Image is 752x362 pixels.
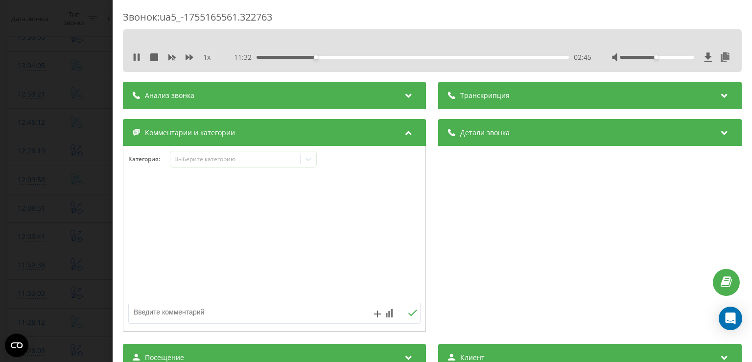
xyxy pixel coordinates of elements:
[145,128,235,138] span: Комментарии и категории
[232,52,257,62] span: - 11:32
[314,55,318,59] div: Accessibility label
[145,91,194,100] span: Анализ звонка
[5,334,28,357] button: Open CMP widget
[128,156,170,163] h4: Категория :
[461,128,510,138] span: Детали звонка
[655,55,658,59] div: Accessibility label
[123,10,742,29] div: Звонок : ua5_-1755165561.322763
[574,52,591,62] span: 02:45
[203,52,211,62] span: 1 x
[461,91,510,100] span: Транскрипция
[719,307,742,330] div: Open Intercom Messenger
[174,155,297,163] div: Выберите категорию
